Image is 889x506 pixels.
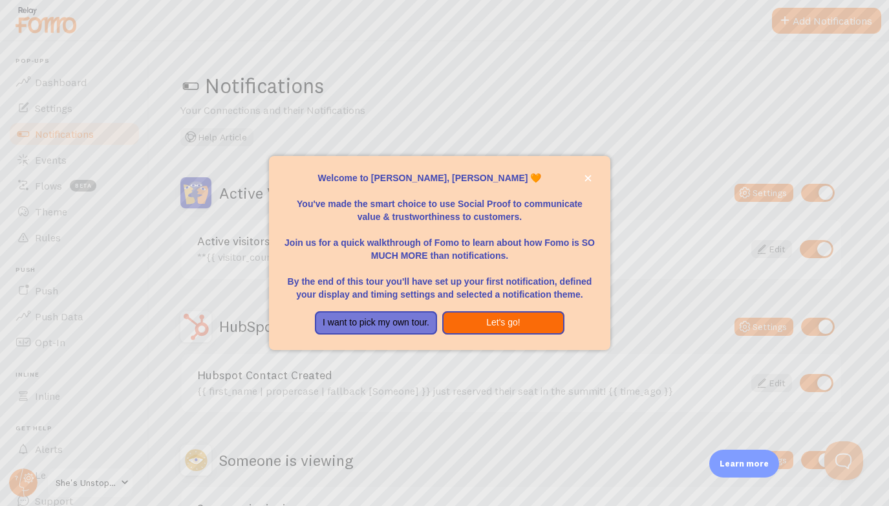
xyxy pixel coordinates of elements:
p: Join us for a quick walkthrough of Fomo to learn about how Fomo is SO MUCH MORE than notifications. [284,223,595,262]
button: Let's go! [442,311,564,335]
div: Learn more [709,450,779,478]
button: I want to pick my own tour. [315,311,437,335]
p: Welcome to [PERSON_NAME], [PERSON_NAME] 🧡 [284,171,595,184]
button: close, [581,171,595,185]
p: By the end of this tour you'll have set up your first notification, defined your display and timi... [284,262,595,301]
div: Welcome to Fomo, Rebecca Ellis 🧡You&amp;#39;ve made the smart choice to use Social Proof to commu... [269,156,610,350]
p: You've made the smart choice to use Social Proof to communicate value & trustworthiness to custom... [284,184,595,223]
p: Learn more [720,457,769,470]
